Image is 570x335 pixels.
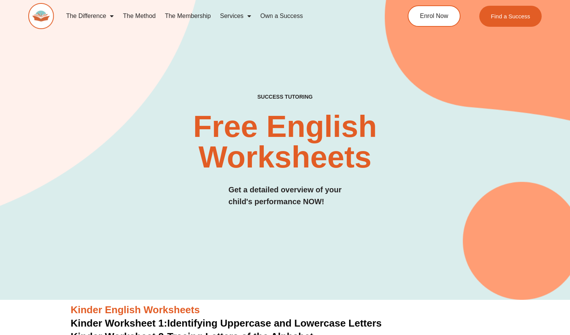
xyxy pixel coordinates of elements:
a: Enrol Now [408,5,461,27]
a: The Method [118,7,160,25]
h3: Kinder English Worksheets [71,304,500,317]
a: The Membership [160,7,216,25]
span: Find a Success [491,13,530,19]
a: The Difference [62,7,119,25]
span: Kinder Worksheet 1: [71,317,167,329]
a: Own a Success [256,7,307,25]
a: Find a Success [479,6,542,27]
span: Enrol Now [420,13,448,19]
h2: Free English Worksheets​ [116,111,454,172]
nav: Menu [62,7,379,25]
h3: Get a detailed overview of your child's performance NOW! [229,184,342,208]
a: Services [216,7,256,25]
h4: SUCCESS TUTORING​ [209,94,361,100]
iframe: Chat Widget [443,249,570,335]
a: Kinder Worksheet 1:Identifying Uppercase and Lowercase Letters [71,317,382,329]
